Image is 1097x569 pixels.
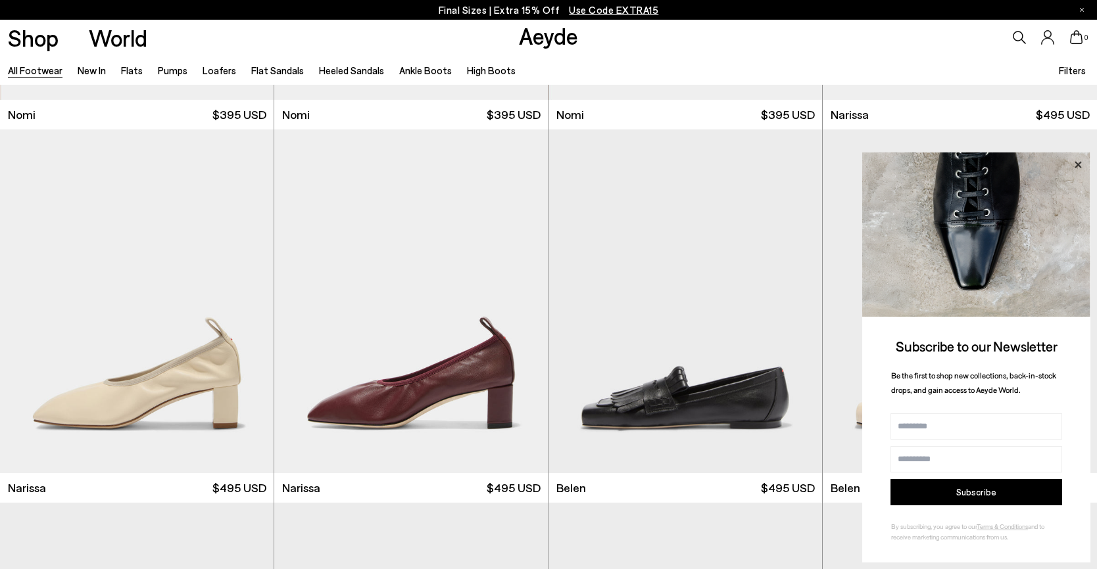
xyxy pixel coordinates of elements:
span: Belen [556,480,586,496]
span: Filters [1059,64,1086,76]
a: Nomi $395 USD [548,100,822,129]
img: Belen Tassel Loafers [823,129,1097,473]
a: World [89,26,147,49]
span: Nomi [282,106,310,123]
span: $395 USD [487,106,541,123]
a: Narissa $495 USD [823,100,1097,129]
span: Subscribe to our Newsletter [896,338,1058,354]
a: Nomi $395 USD [274,100,548,129]
span: By subscribing, you agree to our [891,522,977,530]
img: Belen Tassel Loafers [548,129,822,473]
img: Narissa Ruched Pumps [274,129,548,473]
span: $495 USD [212,480,266,496]
span: Belen [831,480,860,496]
span: $495 USD [761,480,815,496]
p: Final Sizes | Extra 15% Off [439,2,659,18]
span: Narissa [282,480,320,496]
a: Aeyde [519,22,578,49]
a: Flat Sandals [251,64,304,76]
a: Pumps [158,64,187,76]
span: 0 [1083,34,1090,41]
a: Terms & Conditions [977,522,1028,530]
span: $395 USD [761,106,815,123]
button: Subscribe [890,479,1062,505]
a: Belen $495 USD [548,473,822,503]
span: Nomi [556,106,584,123]
span: Nomi [8,106,36,123]
span: Narissa [831,106,869,123]
span: Navigate to /collections/ss25-final-sizes [569,4,658,16]
a: Shop [8,26,59,49]
div: 1 / 6 [823,129,1097,473]
span: $495 USD [1036,106,1090,123]
a: Loafers [203,64,236,76]
a: New In [78,64,106,76]
span: $395 USD [212,106,266,123]
a: Flats [121,64,143,76]
span: $495 USD [487,480,541,496]
a: 0 [1070,30,1083,45]
a: Heeled Sandals [319,64,384,76]
a: All Footwear [8,64,62,76]
a: Next slide Previous slide [823,129,1097,473]
span: Narissa [8,480,46,496]
div: 1 / 6 [548,129,822,473]
a: High Boots [467,64,516,76]
img: ca3f721fb6ff708a270709c41d776025.jpg [862,152,1090,317]
a: Narissa $495 USD [274,473,548,503]
a: Ankle Boots [399,64,452,76]
a: Next slide Previous slide [548,129,822,473]
span: Be the first to shop new collections, back-in-stock drops, and gain access to Aeyde World. [891,371,1056,395]
a: Belen $495 USD [823,473,1097,503]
